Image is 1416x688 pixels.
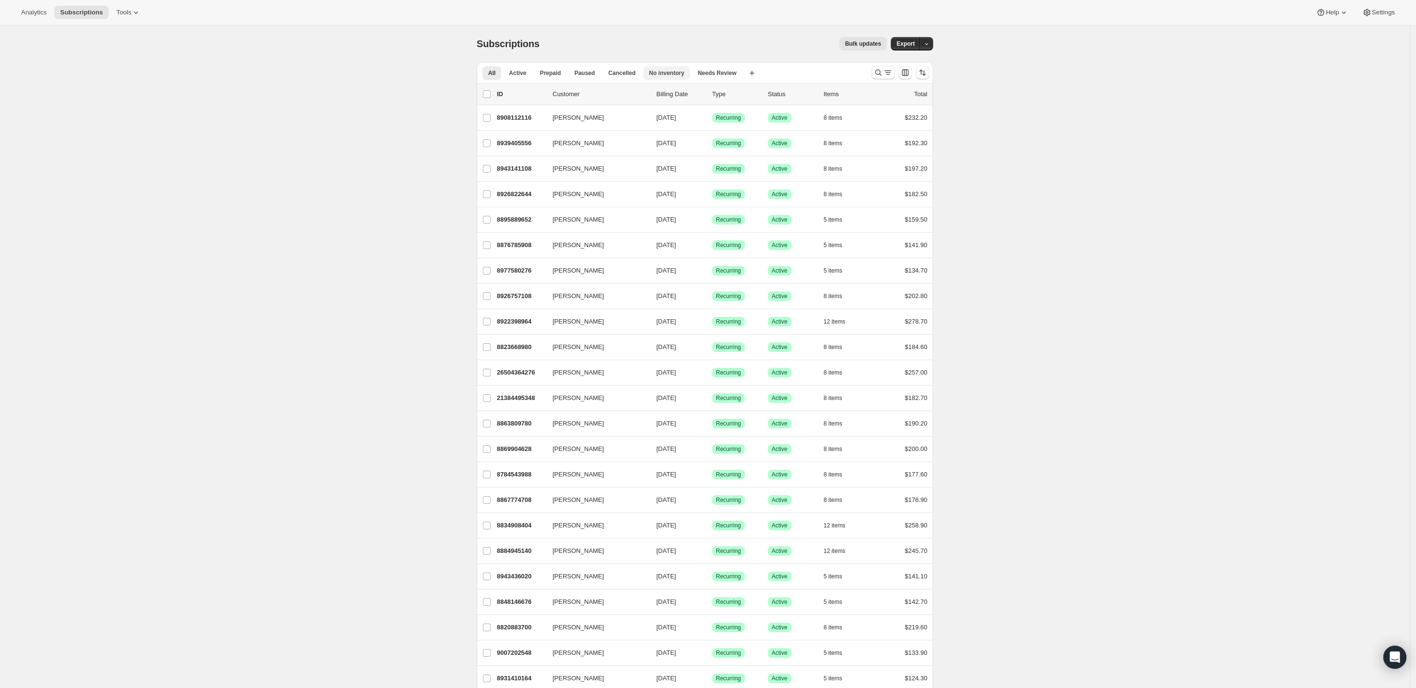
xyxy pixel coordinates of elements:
button: [PERSON_NAME] [547,390,643,406]
button: [PERSON_NAME] [547,671,643,686]
span: $192.30 [905,139,927,147]
span: [DATE] [656,394,676,401]
span: $142.70 [905,598,927,605]
span: Recurring [716,241,741,249]
button: Search and filter results [872,66,895,79]
span: Recurring [716,522,741,529]
span: Recurring [716,165,741,173]
p: 8876785908 [497,240,545,250]
span: 8 items [824,471,842,478]
span: $177.60 [905,471,927,478]
button: [PERSON_NAME] [547,238,643,253]
button: [PERSON_NAME] [547,594,643,610]
button: 8 items [824,111,853,125]
button: 8 items [824,366,853,379]
p: 8784543988 [497,470,545,479]
span: Paused [574,69,595,77]
span: Active [772,547,788,555]
span: Recurring [716,216,741,224]
p: 8926757108 [497,291,545,301]
span: [DATE] [656,573,676,580]
span: [DATE] [656,267,676,274]
button: 8 items [824,137,853,150]
button: [PERSON_NAME] [547,467,643,482]
span: $182.70 [905,394,927,401]
span: [PERSON_NAME] [553,674,604,683]
span: 5 items [824,216,842,224]
span: Active [772,165,788,173]
button: 5 items [824,238,853,252]
button: [PERSON_NAME] [547,263,643,278]
div: 8977580276[PERSON_NAME][DATE]SuccessRecurringSuccessActive5 items$134.70 [497,264,927,277]
button: [PERSON_NAME] [547,110,643,125]
span: [PERSON_NAME] [553,291,604,301]
span: Recurring [716,139,741,147]
div: Type [712,89,760,99]
span: Active [772,445,788,453]
div: 8908112116[PERSON_NAME][DATE]SuccessRecurringSuccessActive8 items$232.20 [497,111,927,125]
div: 8943141108[PERSON_NAME][DATE]SuccessRecurringSuccessActive8 items$197.20 [497,162,927,175]
button: Settings [1356,6,1401,19]
span: [PERSON_NAME] [553,597,604,607]
p: 8848146676 [497,597,545,607]
span: [DATE] [656,292,676,300]
span: [DATE] [656,675,676,682]
div: 8922398964[PERSON_NAME][DATE]SuccessRecurringSuccessActive12 items$278.70 [497,315,927,328]
span: $257.00 [905,369,927,376]
button: 8 items [824,391,853,405]
span: 8 items [824,343,842,351]
span: Recurring [716,649,741,657]
div: Items [824,89,872,99]
p: 26504364276 [497,368,545,377]
span: Active [772,318,788,325]
span: 5 items [824,267,842,275]
span: Recurring [716,369,741,376]
p: 8943141108 [497,164,545,174]
span: 5 items [824,675,842,682]
span: Needs Review [698,69,737,77]
p: 8867774708 [497,495,545,505]
span: [PERSON_NAME] [553,623,604,632]
span: 8 items [824,139,842,147]
span: [PERSON_NAME] [553,342,604,352]
span: $278.70 [905,318,927,325]
span: $141.90 [905,241,927,249]
span: Active [772,649,788,657]
button: [PERSON_NAME] [547,441,643,457]
span: $219.60 [905,624,927,631]
span: [PERSON_NAME] [553,317,604,326]
span: 12 items [824,522,845,529]
span: Active [509,69,526,77]
span: [PERSON_NAME] [553,368,604,377]
button: Tools [111,6,147,19]
button: 8 items [824,493,853,507]
span: $202.80 [905,292,927,300]
button: [PERSON_NAME] [547,492,643,508]
button: 12 items [824,544,856,558]
span: Subscriptions [477,38,540,49]
div: 8926757108[PERSON_NAME][DATE]SuccessRecurringSuccessActive8 items$202.80 [497,289,927,303]
span: Recurring [716,292,741,300]
span: Recurring [716,675,741,682]
p: 8884945140 [497,546,545,556]
button: 8 items [824,621,853,634]
p: 8926822644 [497,189,545,199]
span: $200.00 [905,445,927,452]
span: Active [772,624,788,631]
span: Active [772,292,788,300]
span: [PERSON_NAME] [553,164,604,174]
button: Help [1310,6,1354,19]
p: 8823668980 [497,342,545,352]
p: ID [497,89,545,99]
span: [PERSON_NAME] [553,240,604,250]
button: 5 items [824,672,853,685]
button: [PERSON_NAME] [547,161,643,176]
span: 8 items [824,292,842,300]
div: 8876785908[PERSON_NAME][DATE]SuccessRecurringSuccessActive5 items$141.90 [497,238,927,252]
button: 8 items [824,468,853,481]
span: $134.70 [905,267,927,274]
button: [PERSON_NAME] [547,569,643,584]
p: 8943436020 [497,572,545,581]
p: 9007202548 [497,648,545,658]
button: [PERSON_NAME] [547,543,643,559]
